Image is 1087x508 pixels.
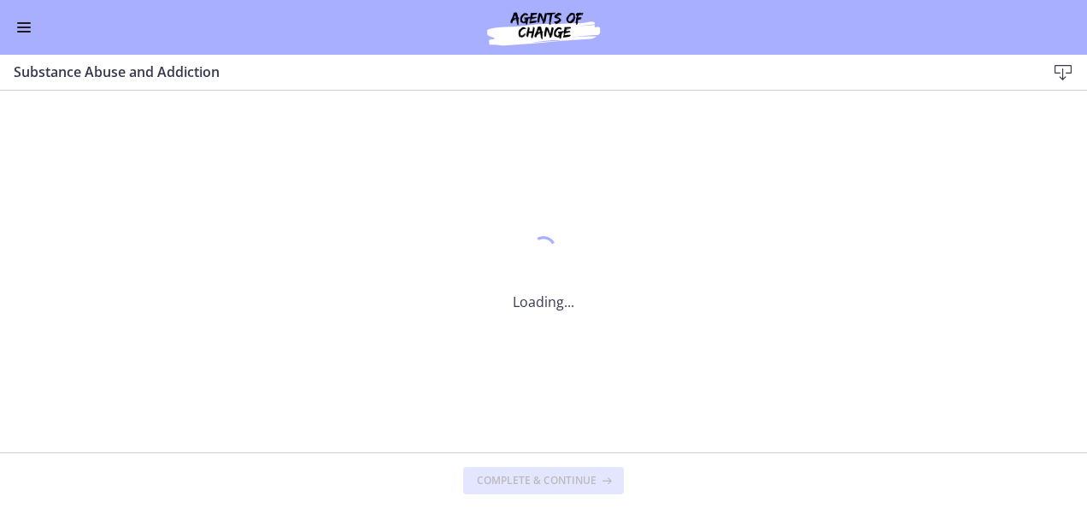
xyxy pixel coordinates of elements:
button: Complete & continue [463,467,624,494]
span: Complete & continue [477,474,596,487]
p: Loading... [513,292,574,312]
img: Agents of Change Social Work Test Prep [441,7,646,48]
div: 1 [513,232,574,271]
button: Enable menu [14,17,34,38]
h3: Substance Abuse and Addiction [14,62,1019,82]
